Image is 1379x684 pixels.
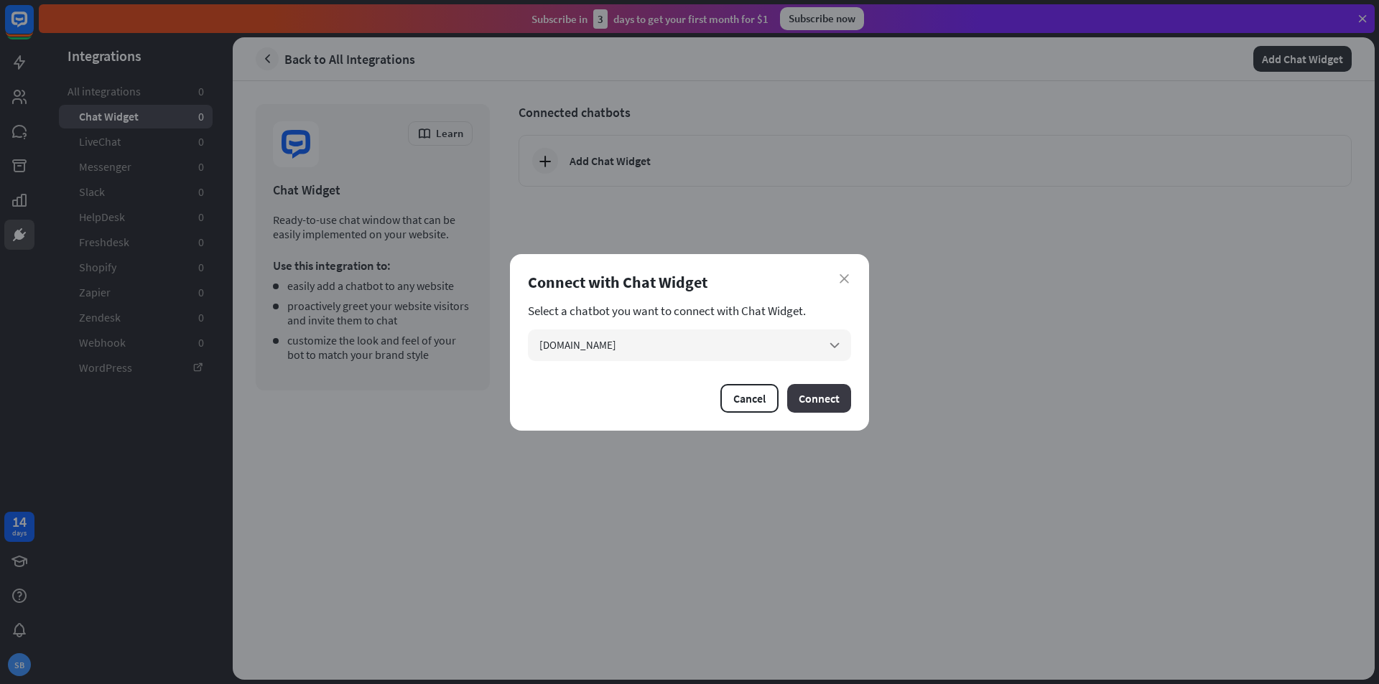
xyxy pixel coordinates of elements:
[528,272,851,292] div: Connect with Chat Widget
[827,337,842,353] i: arrow_down
[787,384,851,413] button: Connect
[11,6,55,49] button: Open LiveChat chat widget
[528,304,851,318] section: Select a chatbot you want to connect with Chat Widget.
[539,338,616,352] span: [DOMAIN_NAME]
[720,384,779,413] button: Cancel
[840,274,849,284] i: close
